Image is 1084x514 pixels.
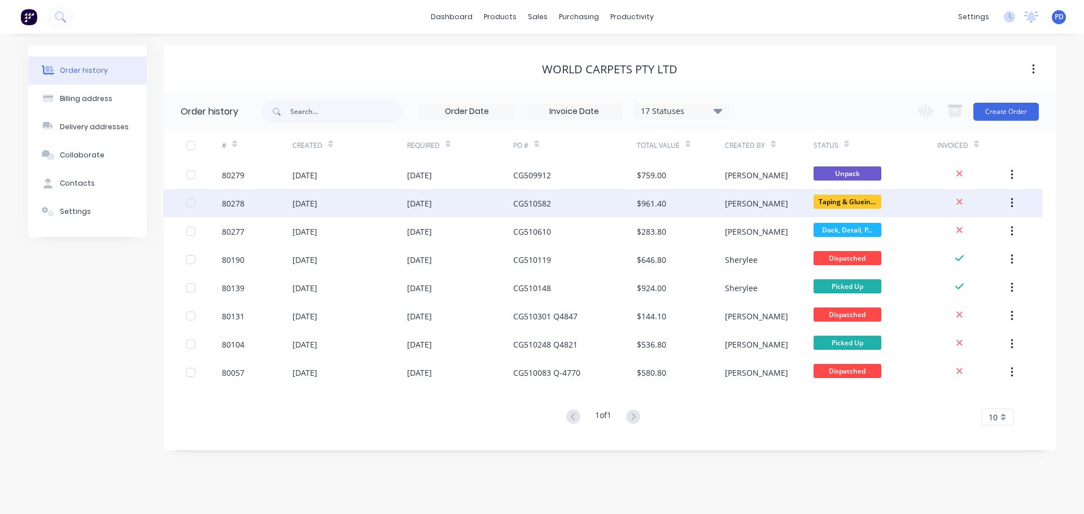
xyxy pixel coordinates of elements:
[814,336,881,350] span: Picked Up
[513,140,528,151] div: PO #
[407,339,432,350] div: [DATE]
[292,310,317,322] div: [DATE]
[292,140,322,151] div: Created
[637,140,680,151] div: Total Value
[605,8,659,25] div: productivity
[725,130,813,161] div: Created By
[814,195,881,209] span: Taping & Gluein...
[222,310,244,322] div: 80131
[407,130,513,161] div: Required
[553,8,605,25] div: purchasing
[290,100,402,123] input: Search...
[513,339,578,350] div: CG510248 Q4821
[407,226,432,238] div: [DATE]
[513,367,580,379] div: CG510083 Q-4770
[725,226,788,238] div: [PERSON_NAME]
[814,279,881,293] span: Picked Up
[28,141,147,169] button: Collaborate
[637,367,666,379] div: $580.80
[725,169,788,181] div: [PERSON_NAME]
[725,310,788,322] div: [PERSON_NAME]
[222,367,244,379] div: 80057
[513,310,578,322] div: CG510301 Q4847
[814,223,881,237] span: Dock, Detail, P...
[222,197,244,209] div: 80278
[60,65,108,76] div: Order history
[725,367,788,379] div: [PERSON_NAME]
[407,197,432,209] div: [DATE]
[28,197,147,226] button: Settings
[222,339,244,350] div: 80104
[513,130,637,161] div: PO #
[513,282,551,294] div: CG510148
[814,140,838,151] div: Status
[407,310,432,322] div: [DATE]
[814,130,937,161] div: Status
[513,197,551,209] div: CG510582
[222,254,244,266] div: 80190
[407,367,432,379] div: [DATE]
[637,282,666,294] div: $924.00
[1055,12,1064,22] span: PD
[542,63,677,76] div: World Carpets Pty Ltd
[60,207,91,217] div: Settings
[637,254,666,266] div: $646.80
[60,94,112,104] div: Billing address
[637,169,666,181] div: $759.00
[222,169,244,181] div: 80279
[292,197,317,209] div: [DATE]
[60,122,129,132] div: Delivery addresses
[952,8,995,25] div: settings
[814,251,881,265] span: Dispatched
[292,169,317,181] div: [DATE]
[292,339,317,350] div: [DATE]
[407,140,440,151] div: Required
[814,307,881,322] span: Dispatched
[407,282,432,294] div: [DATE]
[725,282,758,294] div: Sherylee
[725,254,758,266] div: Sherylee
[637,310,666,322] div: $144.10
[60,150,104,160] div: Collaborate
[725,197,788,209] div: [PERSON_NAME]
[222,282,244,294] div: 80139
[28,85,147,113] button: Billing address
[634,105,729,117] div: 17 Statuses
[20,8,37,25] img: Factory
[407,254,432,266] div: [DATE]
[292,254,317,266] div: [DATE]
[181,105,238,118] div: Order history
[28,56,147,85] button: Order history
[292,226,317,238] div: [DATE]
[637,197,666,209] div: $961.40
[222,140,226,151] div: #
[28,169,147,197] button: Contacts
[527,103,622,120] input: Invoice Date
[973,103,1039,121] button: Create Order
[814,166,881,181] span: Unpack
[222,226,244,238] div: 80277
[28,113,147,141] button: Delivery addresses
[60,178,95,188] div: Contacts
[725,140,765,151] div: Created By
[513,169,551,181] div: CG509912
[292,367,317,379] div: [DATE]
[478,8,522,25] div: products
[637,226,666,238] div: $283.80
[637,339,666,350] div: $536.80
[814,364,881,378] span: Dispatched
[513,226,551,238] div: CG510610
[522,8,553,25] div: sales
[595,409,611,425] div: 1 of 1
[937,140,968,151] div: Invoiced
[937,130,1008,161] div: Invoiced
[725,339,788,350] div: [PERSON_NAME]
[419,103,514,120] input: Order Date
[222,130,292,161] div: #
[513,254,551,266] div: CG510119
[292,130,407,161] div: Created
[292,282,317,294] div: [DATE]
[637,130,725,161] div: Total Value
[407,169,432,181] div: [DATE]
[989,411,998,423] span: 10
